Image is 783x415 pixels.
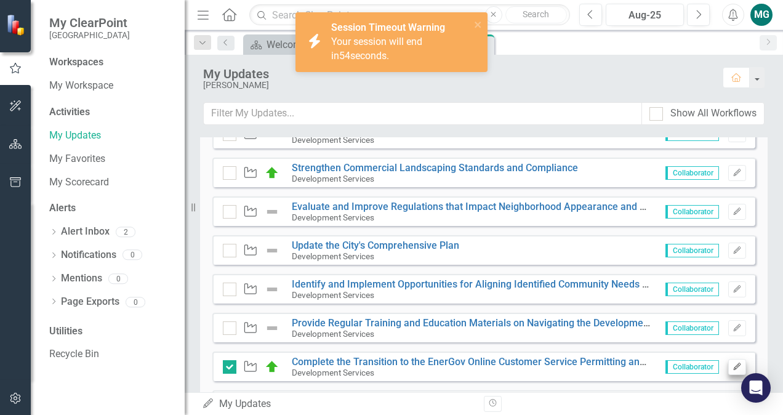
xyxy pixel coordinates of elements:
[292,251,374,261] small: Development Services
[292,329,374,339] small: Development Services
[750,4,773,26] button: MG
[606,4,684,26] button: Aug-25
[116,227,135,237] div: 2
[267,37,363,52] div: Welcome Page
[61,272,102,286] a: Mentions
[49,324,172,339] div: Utilities
[61,248,116,262] a: Notifications
[203,81,710,90] div: [PERSON_NAME]
[665,283,719,296] span: Collaborator
[292,290,374,300] small: Development Services
[49,129,172,143] a: My Updates
[665,360,719,374] span: Collaborator
[292,356,769,368] a: Complete the Transition to the EnerGov Online Customer Service Permitting and Licensing Software ...
[249,4,570,26] input: Search ClearPoint...
[665,321,719,335] span: Collaborator
[49,201,172,216] div: Alerts
[665,205,719,219] span: Collaborator
[265,360,279,374] img: On Schedule or Complete
[49,79,172,93] a: My Workspace
[122,250,142,260] div: 0
[49,55,103,70] div: Workspaces
[61,225,110,239] a: Alert Inbox
[339,50,350,62] span: 54
[670,107,757,121] div: Show All Workflows
[49,15,130,30] span: My ClearPoint
[126,297,145,307] div: 0
[246,37,363,52] a: Welcome Page
[61,295,119,309] a: Page Exports
[331,22,445,33] strong: Session Timeout Warning
[203,67,710,81] div: My Updates
[265,243,279,258] img: Not Defined
[265,166,279,180] img: On Schedule or Complete
[523,9,549,19] span: Search
[292,212,374,222] small: Development Services
[331,36,422,62] span: Your session will end in seconds.
[6,14,28,36] img: ClearPoint Strategy
[265,321,279,336] img: Not Defined
[665,244,719,257] span: Collaborator
[49,105,172,119] div: Activities
[292,368,374,377] small: Development Services
[474,17,483,31] button: close
[741,373,771,403] div: Open Intercom Messenger
[292,135,374,145] small: Development Services
[292,174,374,183] small: Development Services
[505,6,567,23] button: Search
[202,397,475,411] div: My Updates
[665,166,719,180] span: Collaborator
[49,347,172,361] a: Recycle Bin
[265,282,279,297] img: Not Defined
[108,273,128,284] div: 0
[610,8,680,23] div: Aug-25
[49,152,172,166] a: My Favorites
[203,102,642,125] input: Filter My Updates...
[49,175,172,190] a: My Scorecard
[292,162,578,174] a: Strengthen Commercial Landscaping Standards and Compliance
[265,204,279,219] img: Not Defined
[292,240,459,251] a: Update the City's Comprehensive Plan
[49,30,130,40] small: [GEOGRAPHIC_DATA]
